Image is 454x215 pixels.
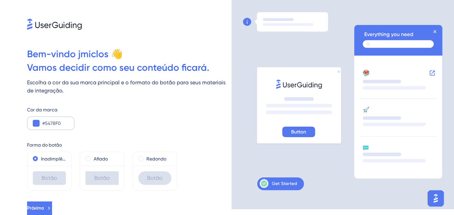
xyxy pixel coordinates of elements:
div: Cor da marca [27,106,232,114]
div: Escolha a cor da sua marca principal e o formato do botão para seus materiais de integração. [27,79,232,95]
div: Bem-vindo jmiclos 👋 [27,47,232,61]
label: Inadimplência [41,155,66,163]
label: Redondo [146,155,166,163]
button: Próximo [27,201,52,215]
div: Botão [138,171,171,185]
div: Vamos decidir como seu conteúdo ficará. [27,61,232,74]
div: Forma do botão [27,141,232,149]
div: Botão [33,171,66,185]
label: Afiado [94,155,108,163]
iframe: UserGuiding AI Assistant Launcher [426,188,446,209]
div: Botão [86,171,119,185]
span: Próximo [27,204,44,212]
